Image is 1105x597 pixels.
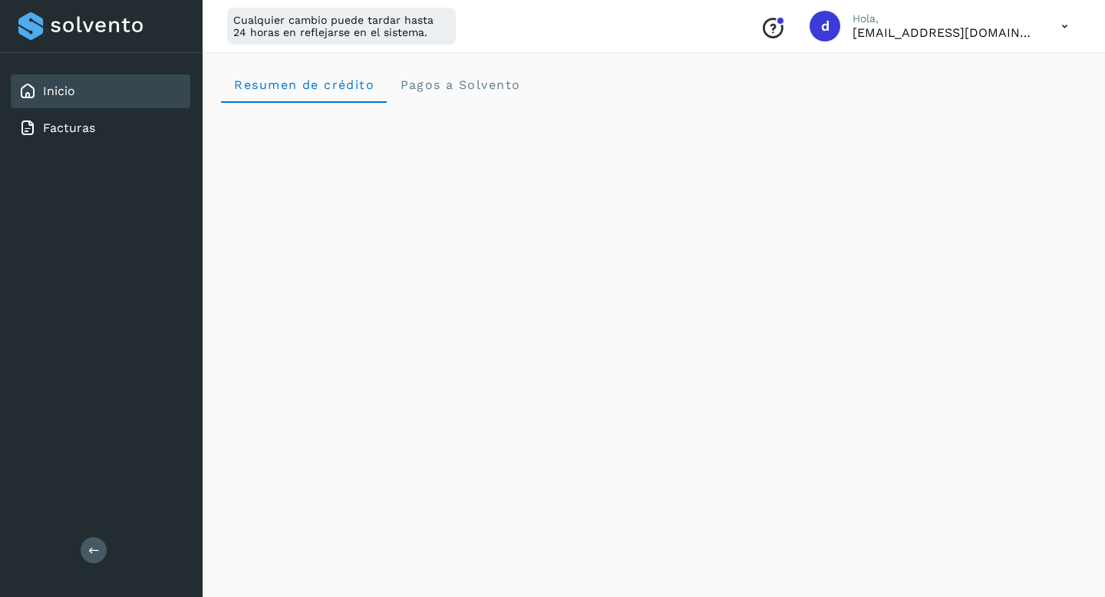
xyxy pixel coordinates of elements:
[853,25,1037,40] p: direccion@temmsa.com.mx
[399,78,520,92] span: Pagos a Solvento
[227,8,456,45] div: Cualquier cambio puede tardar hasta 24 horas en reflejarse en el sistema.
[11,111,190,145] div: Facturas
[43,84,75,98] a: Inicio
[233,78,374,92] span: Resumen de crédito
[43,120,95,135] a: Facturas
[853,12,1037,25] p: Hola,
[11,74,190,108] div: Inicio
